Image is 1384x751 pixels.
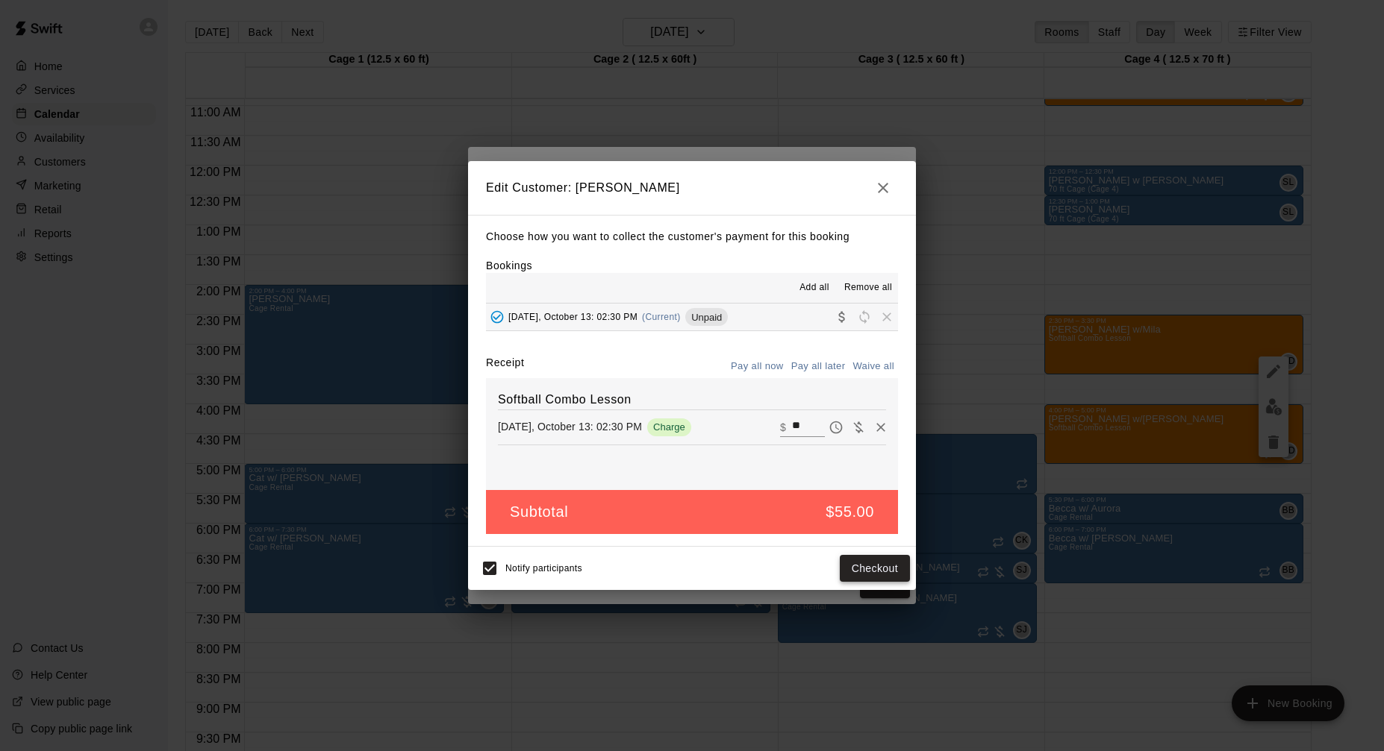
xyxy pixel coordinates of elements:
p: Choose how you want to collect the customer's payment for this booking [486,227,898,246]
span: Unpaid [685,312,728,323]
button: Checkout [840,555,910,582]
span: Remove all [844,280,892,295]
label: Bookings [486,260,532,271]
label: Receipt [486,355,524,378]
button: Remove all [838,276,898,300]
span: [DATE], October 13: 02:30 PM [508,312,638,322]
span: Charge [647,421,691,433]
span: (Current) [642,312,681,322]
button: Pay all later [788,355,850,378]
p: $ [780,420,786,435]
span: Notify participants [505,563,582,574]
h6: Softball Combo Lesson [498,390,886,409]
button: Pay all now [727,355,788,378]
button: Remove [870,416,892,439]
h2: Edit Customer: [PERSON_NAME] [468,161,916,215]
h5: Subtotal [510,502,568,522]
span: Pay later [825,420,847,433]
span: Remove [876,311,898,322]
p: [DATE], October 13: 02:30 PM [498,419,642,434]
span: Collect payment [831,311,853,322]
span: Waive payment [847,420,870,433]
span: Reschedule [853,311,876,322]
button: Added - Collect Payment [486,306,508,328]
button: Add all [791,276,838,300]
button: Added - Collect Payment[DATE], October 13: 02:30 PM(Current)UnpaidCollect paymentRescheduleRemove [486,304,898,331]
span: Add all [799,280,829,295]
button: Waive all [849,355,898,378]
h5: $55.00 [826,502,874,522]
